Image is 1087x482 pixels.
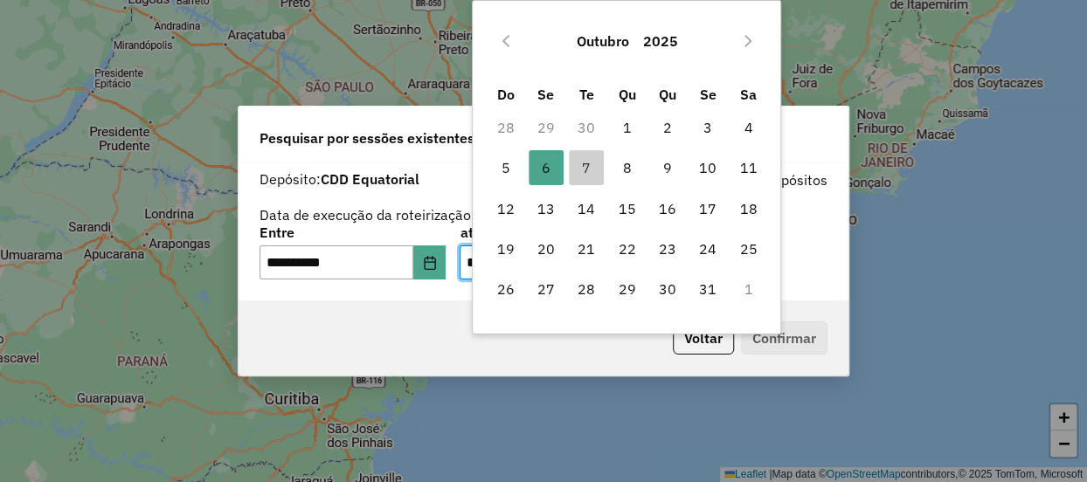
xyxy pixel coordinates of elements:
[650,231,685,266] span: 23
[566,189,606,229] td: 14
[606,269,647,309] td: 29
[526,269,566,309] td: 27
[485,148,525,188] td: 5
[734,27,762,55] button: Next Month
[606,148,647,188] td: 8
[566,107,606,148] td: 30
[659,86,676,103] span: Qu
[569,272,604,306] span: 28
[526,189,566,229] td: 13
[610,110,645,145] span: 1
[647,229,688,269] td: 23
[728,148,768,188] td: 11
[690,272,725,306] span: 31
[731,110,766,145] span: 4
[526,148,566,188] td: 6
[566,269,606,309] td: 28
[731,150,766,185] span: 11
[485,229,525,269] td: 19
[569,191,604,226] span: 14
[731,231,766,266] span: 25
[492,27,520,55] button: Previous Month
[569,231,604,266] span: 21
[413,245,447,280] button: Choose Date
[606,107,647,148] td: 1
[529,150,564,185] span: 6
[690,191,725,226] span: 17
[526,107,566,148] td: 29
[647,107,688,148] td: 2
[673,321,734,355] button: Voltar
[569,150,604,185] span: 7
[635,20,684,62] button: Choose Year
[610,272,645,306] span: 29
[569,20,635,62] button: Choose Month
[647,269,688,309] td: 30
[606,229,647,269] td: 22
[260,204,475,225] label: Data de execução da roteirização:
[260,169,419,189] label: Depósito:
[728,229,768,269] td: 25
[537,86,554,103] span: Se
[260,222,446,243] label: Entre
[647,148,688,188] td: 9
[740,86,757,103] span: Sa
[460,222,646,243] label: até
[650,272,685,306] span: 30
[496,86,514,103] span: Do
[606,189,647,229] td: 15
[619,86,636,103] span: Qu
[529,272,564,306] span: 27
[321,170,419,188] strong: CDD Equatorial
[610,231,645,266] span: 22
[731,191,766,226] span: 18
[650,191,685,226] span: 16
[650,150,685,185] span: 9
[650,110,685,145] span: 2
[488,272,523,306] span: 26
[488,150,523,185] span: 5
[485,189,525,229] td: 12
[647,189,688,229] td: 16
[488,231,523,266] span: 19
[260,127,474,148] span: Pesquisar por sessões existentes
[688,269,728,309] td: 31
[688,148,728,188] td: 10
[688,107,728,148] td: 3
[610,191,645,226] span: 15
[690,110,725,145] span: 3
[728,269,768,309] td: 1
[566,229,606,269] td: 21
[485,269,525,309] td: 26
[700,86,717,103] span: Se
[688,229,728,269] td: 24
[526,229,566,269] td: 20
[728,189,768,229] td: 18
[566,148,606,188] td: 7
[485,107,525,148] td: 28
[529,191,564,226] span: 13
[690,150,725,185] span: 10
[728,107,768,148] td: 4
[690,231,725,266] span: 24
[488,191,523,226] span: 12
[529,231,564,266] span: 20
[688,189,728,229] td: 17
[579,86,594,103] span: Te
[610,150,645,185] span: 8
